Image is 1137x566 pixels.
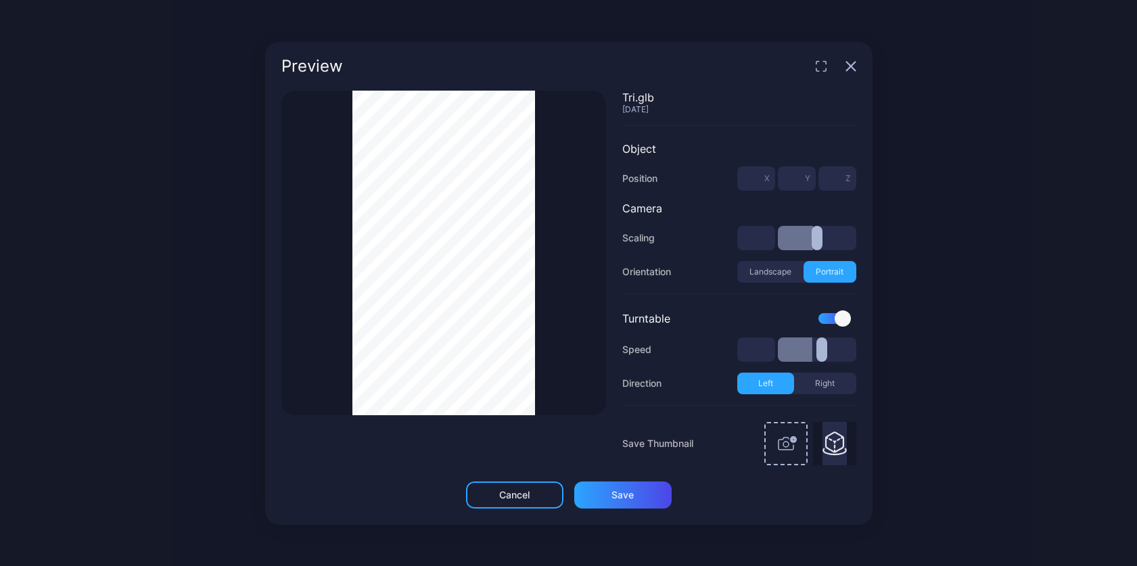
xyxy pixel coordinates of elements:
[737,261,804,283] button: Landscape
[622,264,671,280] div: Orientation
[611,490,634,500] div: Save
[822,422,847,465] img: Thumbnail
[622,170,657,187] div: Position
[845,173,851,184] span: Z
[466,481,563,509] button: Cancel
[622,142,856,156] div: Object
[622,312,670,325] div: Turntable
[622,435,693,452] span: Save Thumbnail
[794,373,856,394] button: Right
[622,375,662,392] div: Direction
[804,261,856,283] button: Portrait
[764,173,770,184] span: X
[622,202,856,215] div: Camera
[499,490,530,500] div: Cancel
[622,341,651,358] div: Speed
[622,230,655,246] div: Scaling
[622,104,856,114] div: [DATE]
[805,173,810,184] span: Y
[622,91,856,104] div: Tri.glb
[737,373,795,394] button: Left
[281,58,343,74] div: Preview
[574,481,672,509] button: Save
